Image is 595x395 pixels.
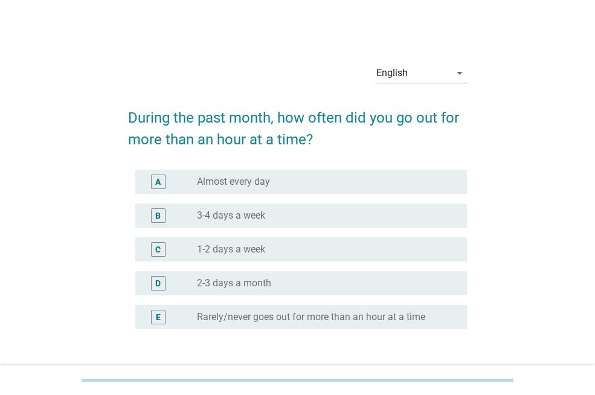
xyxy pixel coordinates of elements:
[197,243,265,255] label: 1-2 days a week
[155,209,161,222] div: B
[452,66,467,80] i: arrow_drop_down
[376,68,408,79] div: English
[197,176,270,188] label: Almost every day
[155,277,161,289] div: D
[197,277,271,289] label: 2-3 days a month
[197,311,425,323] label: Rarely/never goes out for more than an hour at a time
[155,243,161,255] div: C
[128,95,467,150] h2: During the past month, how often did you go out for more than an hour at a time?
[156,310,161,323] div: E
[155,175,161,188] div: A
[197,210,265,222] label: 3-4 days a week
